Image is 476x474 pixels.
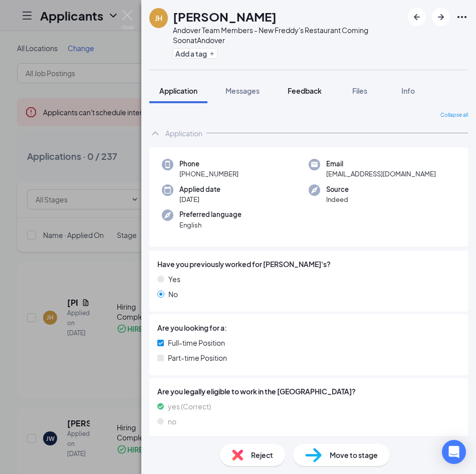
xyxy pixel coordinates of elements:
span: No [168,289,178,300]
span: Reject [251,449,273,460]
svg: ChevronUp [149,127,161,139]
button: PlusAdd a tag [173,48,217,59]
svg: Plus [209,51,215,57]
span: Files [352,86,367,95]
span: Full-time Position [168,337,225,348]
button: ArrowRight [432,8,450,26]
span: Have you previously worked for [PERSON_NAME]'s? [157,259,331,270]
span: [DATE] [179,194,220,204]
span: Applied date [179,184,220,194]
span: English [179,220,242,230]
span: Preferred language [179,209,242,219]
button: ArrowLeftNew [408,8,426,26]
span: [PHONE_NUMBER] [179,169,239,179]
span: Messages [225,86,260,95]
span: Source [326,184,349,194]
span: Indeed [326,194,349,204]
span: Move to stage [330,449,378,460]
span: Info [401,86,415,95]
span: yes (Correct) [168,401,211,412]
span: Feedback [288,86,322,95]
h1: [PERSON_NAME] [173,8,277,25]
div: JH [155,13,162,23]
span: Collapse all [440,111,468,119]
svg: ArrowRight [435,11,447,23]
span: Part-time Position [168,352,227,363]
span: Email [326,159,436,169]
span: Yes [168,274,180,285]
svg: Ellipses [456,11,468,23]
span: no [168,416,176,427]
span: [EMAIL_ADDRESS][DOMAIN_NAME] [326,169,436,179]
span: Are you looking for a: [157,322,227,333]
div: Application [165,128,202,138]
span: Phone [179,159,239,169]
span: Application [159,86,197,95]
svg: ArrowLeftNew [411,11,423,23]
div: Andover Team Members - New Freddy's Restaurant Coming Soon at Andover [173,25,403,45]
div: Open Intercom Messenger [442,440,466,464]
span: Are you legally eligible to work in the [GEOGRAPHIC_DATA]? [157,386,460,397]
